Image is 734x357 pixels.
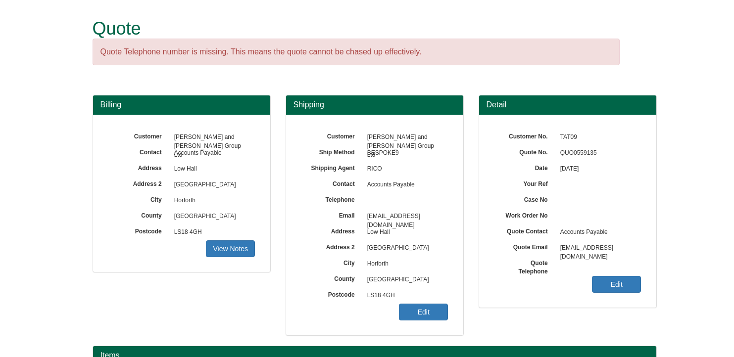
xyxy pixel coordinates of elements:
label: Your Ref [494,177,555,188]
span: Accounts Payable [169,145,255,161]
h1: Quote [93,19,620,39]
label: Quote No. [494,145,555,157]
span: Horforth [169,193,255,209]
div: Quote Telephone number is missing. This means the quote cannot be chased up effectively. [93,39,620,66]
span: [PERSON_NAME] and [PERSON_NAME] Group Ltd [169,130,255,145]
span: [GEOGRAPHIC_DATA] [362,272,448,288]
label: Customer [108,130,169,141]
span: Low Hall [169,161,255,177]
h3: Shipping [294,100,456,109]
span: [GEOGRAPHIC_DATA] [362,240,448,256]
label: Postcode [108,224,169,236]
a: Edit [592,276,641,293]
label: City [108,193,169,204]
span: LS18 4GH [169,224,255,240]
span: LS18 4GH [362,288,448,304]
span: TAT09 [555,130,641,145]
span: [EMAIL_ADDRESS][DOMAIN_NAME] [555,240,641,256]
span: BESPOKE9 [362,145,448,161]
label: Address [301,224,362,236]
h3: Billing [100,100,263,109]
label: County [301,272,362,283]
span: Horforth [362,256,448,272]
label: Shipping Agent [301,161,362,173]
span: [DATE] [555,161,641,177]
label: Telephone [301,193,362,204]
label: Quote Telephone [494,256,555,276]
span: Accounts Payable [555,224,641,240]
span: RICO [362,161,448,177]
label: Address 2 [108,177,169,188]
label: Address [108,161,169,173]
span: QUO0559135 [555,145,641,161]
span: [GEOGRAPHIC_DATA] [169,209,255,224]
span: [PERSON_NAME] and [PERSON_NAME] Group Ltd [362,130,448,145]
label: Work Order No [494,209,555,220]
label: Address 2 [301,240,362,252]
a: Edit [399,304,448,320]
label: Date [494,161,555,173]
label: Case No [494,193,555,204]
label: Customer No. [494,130,555,141]
a: View Notes [206,240,255,257]
span: Accounts Payable [362,177,448,193]
label: Postcode [301,288,362,299]
label: Quote Contact [494,224,555,236]
label: Customer [301,130,362,141]
span: [GEOGRAPHIC_DATA] [169,177,255,193]
label: Ship Method [301,145,362,157]
label: City [301,256,362,268]
h3: Detail [487,100,649,109]
label: Contact [301,177,362,188]
label: Email [301,209,362,220]
label: Contact [108,145,169,157]
span: [EMAIL_ADDRESS][DOMAIN_NAME] [362,209,448,224]
label: County [108,209,169,220]
label: Quote Email [494,240,555,252]
span: Low Hall [362,224,448,240]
